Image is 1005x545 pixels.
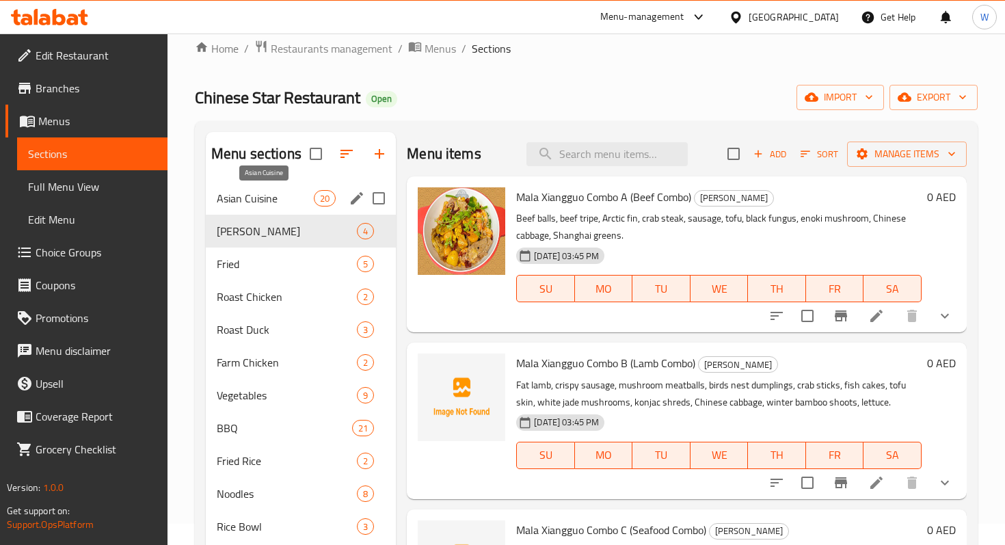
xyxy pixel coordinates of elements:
[927,520,956,540] h6: 0 AED
[825,466,857,499] button: Branch-specific-item
[5,269,167,302] a: Coupons
[206,444,396,477] div: Fried Rice2
[17,203,167,236] a: Edit Menu
[217,321,357,338] span: Roast Duck
[748,275,806,302] button: TH
[425,40,456,57] span: Menus
[398,40,403,57] li: /
[516,275,574,302] button: SU
[753,445,801,465] span: TH
[691,442,749,469] button: WE
[812,445,859,465] span: FR
[206,412,396,444] div: BBQ21
[271,40,392,57] span: Restaurants management
[927,354,956,373] h6: 0 AED
[801,146,838,162] span: Sort
[638,445,685,465] span: TU
[600,9,684,25] div: Menu-management
[748,144,792,165] span: Add item
[408,40,456,57] a: Menus
[366,93,397,105] span: Open
[694,190,774,207] div: Mala Tang
[7,502,70,520] span: Get support on:
[330,137,363,170] span: Sort sections
[575,442,633,469] button: MO
[357,256,374,272] div: items
[806,275,864,302] button: FR
[580,445,628,465] span: MO
[516,210,922,244] p: Beef balls, beef tripe, Arctic fin, crab steak, sausage, tofu, black fungus, enoki mushroom, Chin...
[217,387,357,403] span: Vegetables
[753,279,801,299] span: TH
[206,313,396,346] div: Roast Duck3
[748,442,806,469] button: TH
[217,518,357,535] span: Rice Bowl
[17,170,167,203] a: Full Menu View
[825,300,857,332] button: Branch-specific-item
[461,40,466,57] li: /
[896,466,928,499] button: delete
[358,389,373,402] span: 9
[36,80,157,96] span: Branches
[980,10,989,25] span: W
[863,275,922,302] button: SA
[516,377,922,411] p: Fat lamb, crispy sausage, mushroom meatballs, birds nest dumplings, crab sticks, fish cakes, tofu...
[217,256,357,272] span: Fried
[28,211,157,228] span: Edit Menu
[314,190,336,207] div: items
[528,250,604,263] span: [DATE] 03:45 PM
[254,40,392,57] a: Restaurants management
[751,146,788,162] span: Add
[806,442,864,469] button: FR
[5,39,167,72] a: Edit Restaurant
[357,289,374,305] div: items
[863,442,922,469] button: SA
[206,215,396,248] div: [PERSON_NAME]4
[358,258,373,271] span: 5
[38,113,157,129] span: Menus
[699,357,777,373] span: [PERSON_NAME]
[358,455,373,468] span: 2
[206,182,396,215] div: Asian Cuisine20edit
[217,486,357,502] span: Noodles
[889,85,978,110] button: export
[195,40,239,57] a: Home
[928,466,961,499] button: show more
[900,89,967,106] span: export
[353,422,373,435] span: 21
[580,279,628,299] span: MO
[358,356,373,369] span: 2
[358,520,373,533] span: 3
[709,523,789,540] div: Mala Tang
[575,275,633,302] button: MO
[36,244,157,261] span: Choice Groups
[358,488,373,501] span: 8
[36,47,157,64] span: Edit Restaurant
[244,40,249,57] li: /
[366,91,397,107] div: Open
[418,187,505,275] img: Mala Xiangguo Combo A (Beef Combo)
[710,523,788,539] span: [PERSON_NAME]
[937,308,953,324] svg: Show Choices
[217,289,357,305] span: Roast Chicken
[797,144,842,165] button: Sort
[868,308,885,324] a: Edit menu item
[812,279,859,299] span: FR
[5,72,167,105] a: Branches
[211,144,301,164] h2: Menu sections
[522,445,569,465] span: SU
[847,142,967,167] button: Manage items
[516,187,691,207] span: Mala Xiangguo Combo A (Beef Combo)
[927,187,956,207] h6: 0 AED
[796,85,884,110] button: import
[749,10,839,25] div: [GEOGRAPHIC_DATA]
[868,475,885,491] a: Edit menu item
[36,277,157,293] span: Coupons
[516,353,695,373] span: Mala Xiangguo Combo B (Lamb Combo)
[206,510,396,543] div: Rice Bowl3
